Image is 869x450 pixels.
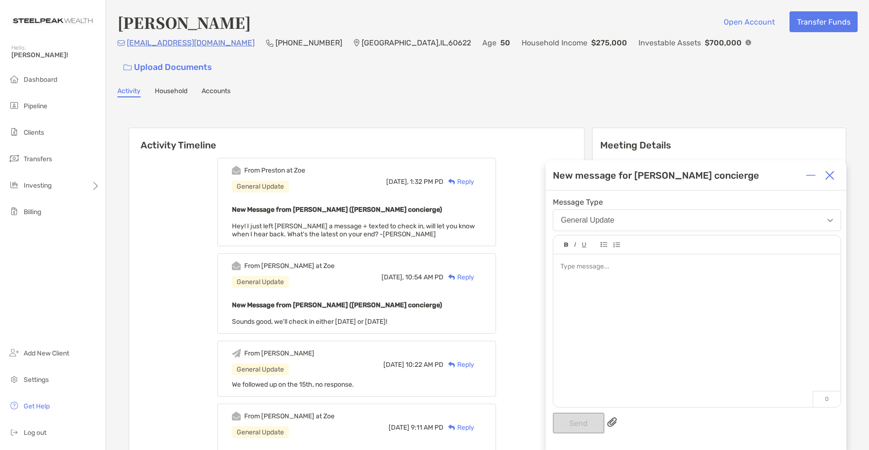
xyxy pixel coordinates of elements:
[232,349,241,358] img: Event icon
[354,39,360,47] img: Location Icon
[705,37,742,49] p: $700,000
[9,373,20,385] img: settings icon
[522,37,587,49] p: Household Income
[9,100,20,111] img: pipeline icon
[381,273,404,281] span: [DATE],
[24,155,52,163] span: Transfers
[275,37,342,49] p: [PHONE_NUMBER]
[591,37,627,49] p: $275,000
[362,37,471,49] p: [GEOGRAPHIC_DATA] , IL , 60622
[825,171,834,180] img: Close
[232,166,241,175] img: Event icon
[553,198,841,207] span: Message Type
[448,179,455,185] img: Reply icon
[443,272,474,282] div: Reply
[564,242,568,247] img: Editor control icon
[232,222,475,238] span: Hey! I just left [PERSON_NAME] a message + texted to check in, will let you know when I hear back...
[24,208,41,216] span: Billing
[638,37,701,49] p: Investable Assets
[553,209,841,231] button: General Update
[410,178,443,186] span: 1:32 PM PD
[124,64,132,71] img: button icon
[389,424,409,432] span: [DATE]
[500,37,510,49] p: 50
[406,361,443,369] span: 10:22 AM PD
[232,412,241,421] img: Event icon
[117,57,218,78] a: Upload Documents
[11,4,94,38] img: Zoe Logo
[574,242,576,247] img: Editor control icon
[448,362,455,368] img: Reply icon
[232,181,289,192] div: General Update
[232,381,354,389] span: We followed up on the 15th, no response.
[117,11,251,33] h4: [PERSON_NAME]
[24,429,46,437] span: Log out
[24,129,44,137] span: Clients
[9,426,20,438] img: logout icon
[232,261,241,270] img: Event icon
[24,76,57,84] span: Dashboard
[383,361,404,369] span: [DATE]
[553,170,759,181] div: New message for [PERSON_NAME] concierge
[9,400,20,411] img: get-help icon
[482,37,497,49] p: Age
[386,178,408,186] span: [DATE],
[448,424,455,431] img: Reply icon
[716,11,782,32] button: Open Account
[232,318,387,326] span: Sounds good, we'll check in either [DATE] or [DATE]!
[827,219,833,222] img: Open dropdown arrow
[9,179,20,190] img: investing icon
[129,128,584,151] h6: Activity Timeline
[561,216,614,225] div: General Update
[813,391,841,407] p: 0
[244,349,314,357] div: From [PERSON_NAME]
[24,376,49,384] span: Settings
[582,242,586,248] img: Editor control icon
[232,301,442,309] b: New Message from [PERSON_NAME] ([PERSON_NAME] concierge)
[244,412,335,420] div: From [PERSON_NAME] at Zoe
[24,349,69,357] span: Add New Client
[607,417,617,427] img: paperclip attachments
[202,87,231,97] a: Accounts
[411,424,443,432] span: 9:11 AM PD
[117,40,125,46] img: Email Icon
[443,177,474,187] div: Reply
[266,39,274,47] img: Phone Icon
[9,126,20,138] img: clients icon
[443,423,474,433] div: Reply
[232,363,289,375] div: General Update
[24,102,47,110] span: Pipeline
[601,242,607,247] img: Editor control icon
[232,426,289,438] div: General Update
[117,87,141,97] a: Activity
[244,166,305,174] div: From Preston at Zoe
[244,262,335,270] div: From [PERSON_NAME] at Zoe
[9,73,20,85] img: dashboard icon
[232,276,289,288] div: General Update
[448,274,455,280] img: Reply icon
[9,206,20,217] img: billing icon
[9,347,20,358] img: add_new_client icon
[155,87,187,97] a: Household
[405,273,443,281] span: 10:54 AM PD
[232,206,442,214] b: New Message from [PERSON_NAME] ([PERSON_NAME] concierge)
[9,153,20,164] img: transfers icon
[127,37,255,49] p: [EMAIL_ADDRESS][DOMAIN_NAME]
[600,139,838,151] p: Meeting Details
[613,242,620,248] img: Editor control icon
[11,51,100,59] span: [PERSON_NAME]!
[24,182,52,190] span: Investing
[24,402,50,410] span: Get Help
[789,11,858,32] button: Transfer Funds
[745,40,751,45] img: Info Icon
[443,360,474,370] div: Reply
[806,171,816,180] img: Expand or collapse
